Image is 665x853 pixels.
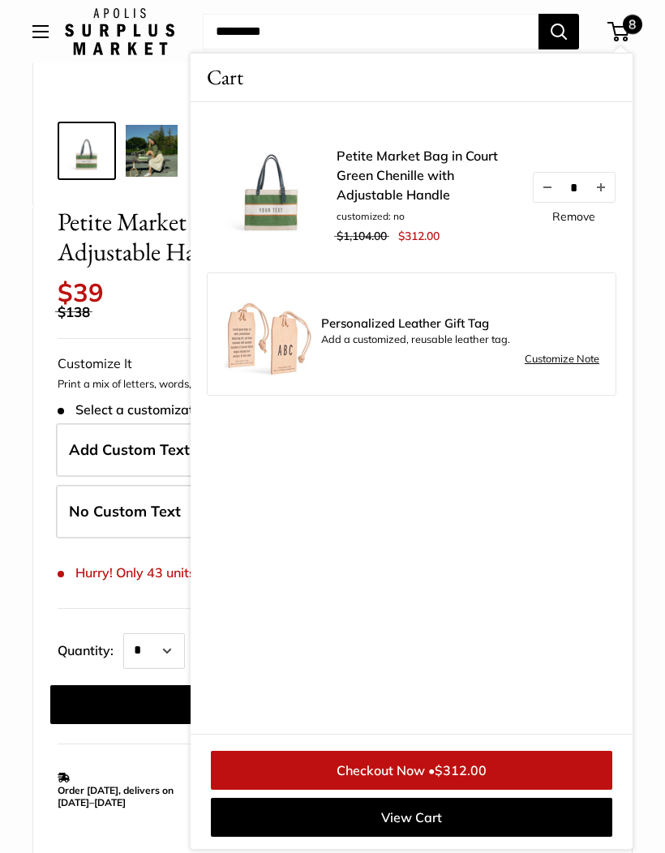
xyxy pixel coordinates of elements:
[211,798,612,837] a: View Cart
[609,22,629,41] a: 8
[56,485,611,538] label: Leave Blank
[337,146,515,204] a: Petite Market Bag in Court Green Chenille with Adjustable Handle
[122,122,181,180] a: description_Adjustable Handles for whatever mood you are in
[65,8,174,55] img: Apolis: Surplus Market
[69,440,190,459] span: Add Custom Text
[126,125,178,177] img: description_Adjustable Handles for whatever mood you are in
[337,229,387,243] span: $1,104.00
[58,352,607,376] div: Customize It
[187,122,246,180] a: description_A close up of our first Chenille Jute Market Bag
[56,423,611,477] label: Add Custom Text
[61,125,113,177] img: description_Our very first Chenille-Jute Market bag
[525,349,599,369] a: Customize Note
[203,14,538,49] input: Search...
[224,289,313,379] img: Luggage Tag
[211,751,612,790] a: Checkout Now •$312.00
[58,376,607,392] p: Print a mix of letters, words, and numbers to make it unmistakably yours.
[58,565,219,581] span: Hurry! Only 43 units left
[538,14,579,49] button: Search
[58,303,90,320] span: $138
[435,762,487,778] span: $312.00
[58,784,174,808] strong: Order [DATE], delivers on [DATE]–[DATE]
[552,211,595,222] a: Remove
[58,628,123,669] label: Quantity:
[207,118,337,248] img: description_Our very first Chenille-Jute Market bag
[623,15,642,34] span: 8
[207,62,243,93] span: Cart
[321,317,599,349] div: Add a customized, reusable leather tag.
[58,207,549,267] span: Petite Market Bag in Court Green Chenille with Adjustable Handle
[32,25,49,38] button: Open menu
[321,317,599,330] span: Personalized Leather Gift Tag
[58,122,116,180] a: description_Our very first Chenille-Jute Market bag
[337,209,515,224] li: customized: no
[58,276,104,308] span: $39
[58,402,253,418] span: Select a customization option
[398,229,440,243] span: $312.00
[69,502,181,521] span: No Custom Text
[587,173,615,202] button: Increase quantity by 1
[561,180,587,194] input: Quantity
[50,685,600,724] button: Add to cart
[534,173,561,202] button: Decrease quantity by 1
